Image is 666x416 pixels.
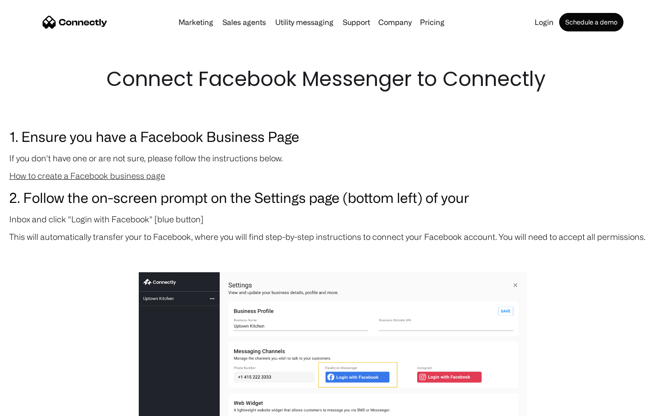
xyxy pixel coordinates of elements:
a: Utility messaging [271,18,337,26]
p: Inbox and click "Login with Facebook" [blue button] [9,213,657,226]
h3: 2. Follow the on-screen prompt on the Settings page (bottom left) of your [9,187,657,208]
a: How to create a Facebook business page [9,171,165,180]
a: Login [531,18,557,26]
a: Pricing [416,18,448,26]
aside: Language selected: English [9,400,55,413]
a: Sales agents [219,18,270,26]
h3: 1. Ensure you have a Facebook Business Page [9,126,657,147]
p: If you don't have one or are not sure, please follow the instructions below. [9,152,657,165]
a: Schedule a demo [559,13,623,31]
p: This will automatically transfer your to Facebook, where you will find step-by-step instructions ... [9,230,657,243]
a: Support [339,18,374,26]
p: ‍ [9,248,657,261]
a: Marketing [175,18,217,26]
div: Company [378,16,412,29]
h1: Connect Facebook Messenger to Connectly [106,65,560,93]
ul: Language list [18,400,55,413]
